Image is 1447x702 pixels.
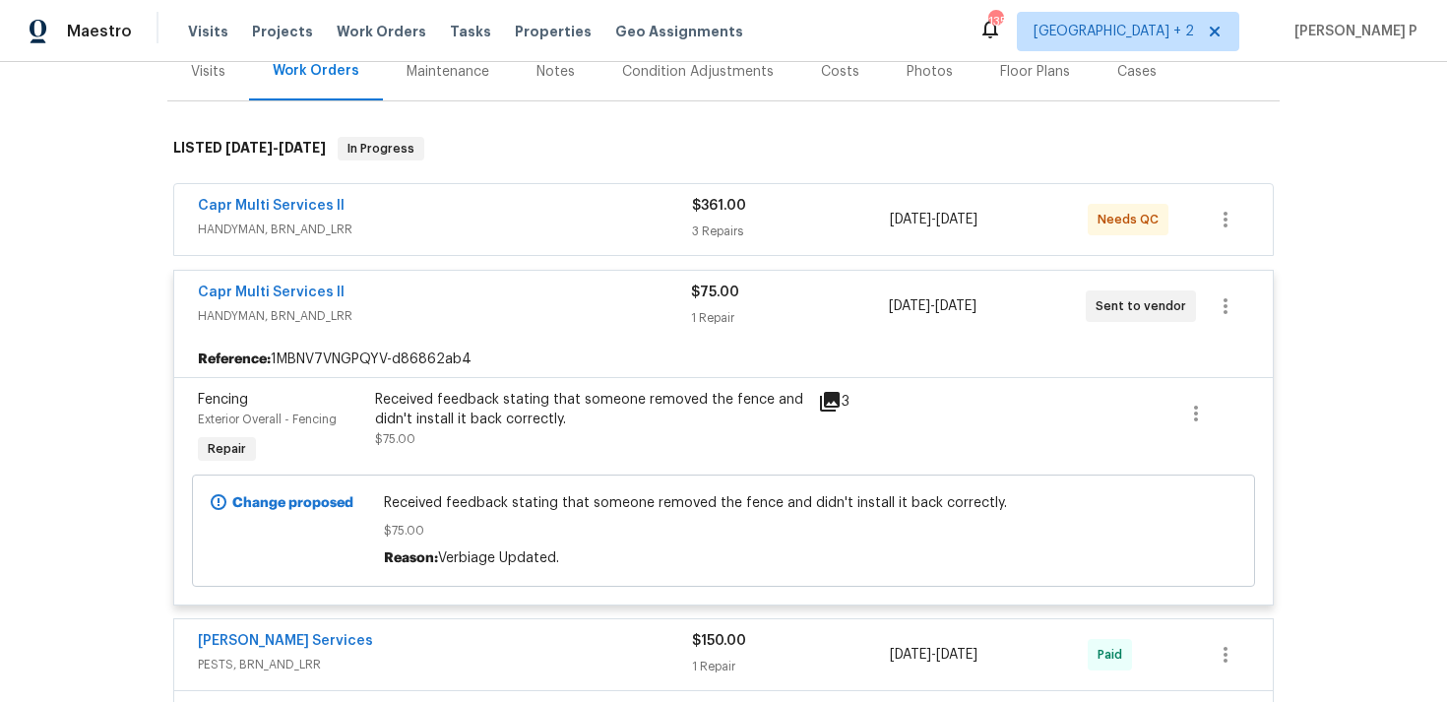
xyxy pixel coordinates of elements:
[198,306,691,326] span: HANDYMAN, BRN_AND_LRR
[438,551,559,565] span: Verbiage Updated.
[692,657,890,676] div: 1 Repair
[1098,645,1130,665] span: Paid
[692,222,890,241] div: 3 Repairs
[907,62,953,82] div: Photos
[692,634,746,648] span: $150.00
[198,655,692,674] span: PESTS, BRN_AND_LRR
[67,22,132,41] span: Maestro
[407,62,489,82] div: Maintenance
[198,350,271,369] b: Reference:
[890,213,931,226] span: [DATE]
[691,308,888,328] div: 1 Repair
[384,493,1064,513] span: Received feedback stating that someone removed the fence and didn't install it back correctly.
[337,22,426,41] span: Work Orders
[198,414,337,425] span: Exterior Overall - Fencing
[375,433,415,445] span: $75.00
[198,220,692,239] span: HANDYMAN, BRN_AND_LRR
[1034,22,1194,41] span: [GEOGRAPHIC_DATA] + 2
[173,137,326,160] h6: LISTED
[198,286,345,299] a: Capr Multi Services ll
[988,12,1002,32] div: 135
[450,25,491,38] span: Tasks
[198,634,373,648] a: [PERSON_NAME] Services
[273,61,359,81] div: Work Orders
[225,141,273,155] span: [DATE]
[198,393,248,407] span: Fencing
[821,62,859,82] div: Costs
[188,22,228,41] span: Visits
[174,342,1273,377] div: 1MBNV7VNGPQYV-d86862ab4
[691,286,739,299] span: $75.00
[1098,210,1166,229] span: Needs QC
[889,299,930,313] span: [DATE]
[936,648,977,662] span: [DATE]
[200,439,254,459] span: Repair
[889,296,976,316] span: -
[1000,62,1070,82] div: Floor Plans
[384,521,1064,541] span: $75.00
[890,648,931,662] span: [DATE]
[252,22,313,41] span: Projects
[936,213,977,226] span: [DATE]
[935,299,976,313] span: [DATE]
[167,117,1280,180] div: LISTED [DATE]-[DATE]In Progress
[818,390,895,414] div: 3
[384,551,438,565] span: Reason:
[536,62,575,82] div: Notes
[340,139,422,159] span: In Progress
[191,62,225,82] div: Visits
[890,645,977,665] span: -
[692,199,746,213] span: $361.00
[890,210,977,229] span: -
[279,141,326,155] span: [DATE]
[1096,296,1194,316] span: Sent to vendor
[225,141,326,155] span: -
[232,496,353,510] b: Change proposed
[1287,22,1417,41] span: [PERSON_NAME] P
[375,390,806,429] div: Received feedback stating that someone removed the fence and didn't install it back correctly.
[1117,62,1157,82] div: Cases
[198,199,345,213] a: Capr Multi Services ll
[622,62,774,82] div: Condition Adjustments
[615,22,743,41] span: Geo Assignments
[515,22,592,41] span: Properties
